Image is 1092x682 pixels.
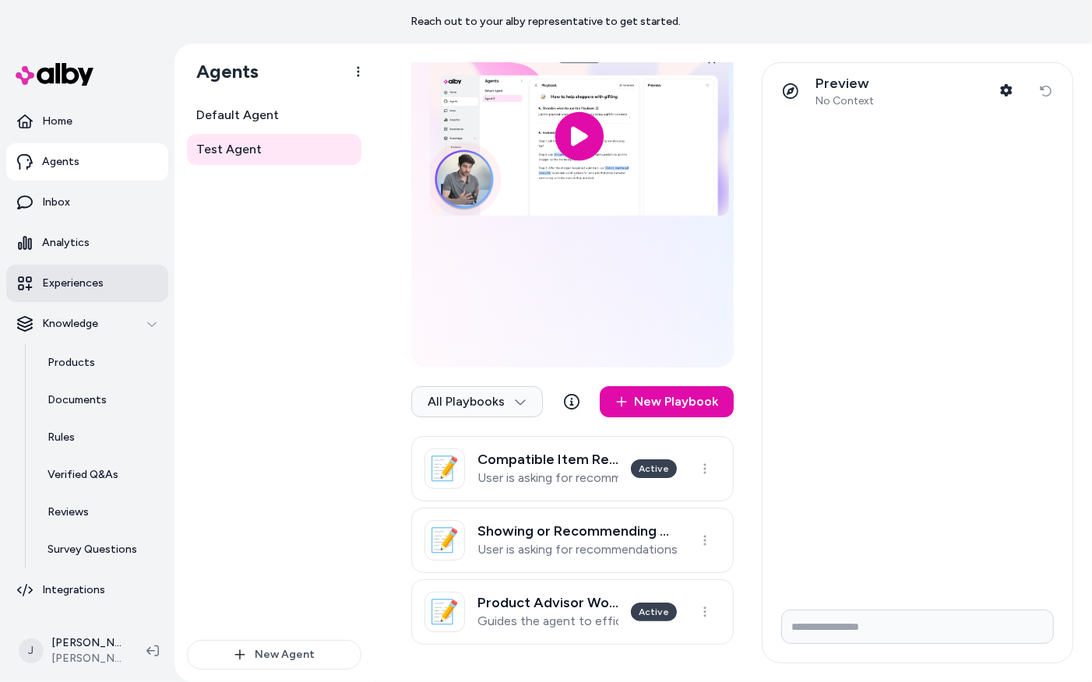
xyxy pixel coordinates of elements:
span: [PERSON_NAME] Prod [51,651,122,666]
p: Agents [42,154,79,170]
a: Agents [6,143,168,181]
h3: Compatible Item Recommendation [477,452,618,467]
a: Default Agent [187,100,361,131]
h1: Agents [184,60,259,83]
div: Active [631,603,677,621]
span: Test Agent [196,140,262,159]
p: Reach out to your alby representative to get started. [411,14,682,30]
p: Guides the agent to efficiently assist users in finding products by asking two targeted questions... [477,613,618,629]
a: 📝Product Advisor WorkflowGuides the agent to efficiently assist users in finding products by aski... [411,579,734,645]
span: Default Agent [196,106,279,125]
div: 📝 [424,448,465,489]
h3: Product Advisor Workflow [477,595,618,610]
div: Active [631,459,677,478]
button: All Playbooks [411,386,543,417]
p: [PERSON_NAME] [51,635,122,651]
img: alby Logo [16,63,93,86]
a: Analytics [6,224,168,262]
p: User is asking for recommendations on what item to purchase or is specifically asking about compa... [477,470,618,486]
p: Reviews [48,504,89,520]
a: Verified Q&As [32,456,168,494]
a: Survey Questions [32,531,168,568]
a: Test Agent [187,134,361,165]
button: New Agent [187,640,361,670]
p: Home [42,114,72,129]
p: Inbox [42,195,70,210]
p: Products [48,355,95,371]
p: Survey Questions [48,542,137,557]
span: No Context [815,94,874,108]
p: Rules [48,430,75,445]
p: Experiences [42,276,104,291]
button: Knowledge [6,305,168,343]
p: Verified Q&As [48,467,118,483]
span: All Playbooks [428,394,527,410]
div: 📝 [424,592,465,632]
a: Home [6,103,168,140]
div: 📝 [424,520,465,561]
p: Preview [815,75,874,93]
a: Rules [32,419,168,456]
h3: Showing or Recommending Compatible Items [477,523,677,539]
p: Documents [48,392,107,408]
a: Documents [32,381,168,419]
a: Products [32,344,168,381]
a: 📝Compatible Item RecommendationUser is asking for recommendations on what item to purchase or is ... [411,436,734,501]
a: 📝Showing or Recommending Compatible ItemsUser is asking for recommendations on what item to purch... [411,508,734,573]
span: J [19,638,44,663]
p: User is asking for recommendations on what item to purchase or is specifically asking about compa... [477,542,677,557]
a: Experiences [6,265,168,302]
button: J[PERSON_NAME][PERSON_NAME] Prod [9,626,134,676]
input: Write your prompt here [781,610,1054,644]
a: New Playbook [600,386,734,417]
p: Analytics [42,235,90,251]
a: Reviews [32,494,168,531]
p: Knowledge [42,316,98,332]
a: Inbox [6,184,168,221]
p: Integrations [42,582,105,598]
a: Integrations [6,571,168,609]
